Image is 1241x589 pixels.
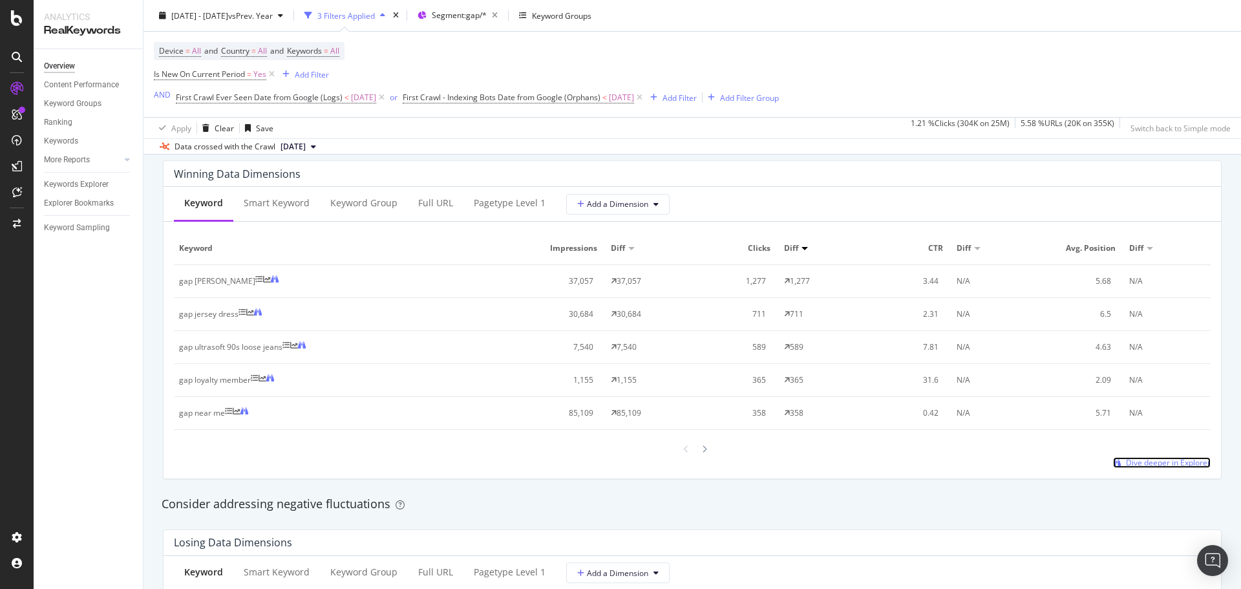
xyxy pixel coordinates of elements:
div: 6.5 [1043,308,1112,320]
div: Analytics [44,10,133,23]
button: Add Filter Group [703,90,779,105]
span: = [186,45,190,56]
div: Keyword [184,566,223,579]
div: 0.42 [870,407,939,419]
div: N/A [1129,374,1143,386]
div: gap ultrasoft 90s loose jeans [179,341,282,353]
div: Consider addressing negative fluctuations [162,496,1223,513]
span: = [324,45,328,56]
div: 365 [697,374,766,386]
div: Add Filter [295,69,329,80]
span: Add a Dimension [577,198,648,209]
div: N/A [1129,308,1143,320]
span: First Crawl - Indexing Bots Date from Google (Orphans) [403,92,600,103]
span: Segment: gap/* [432,10,487,21]
div: Keyword Groups [532,10,591,21]
a: Keyword Groups [44,97,134,111]
div: Explorer Bookmarks [44,197,114,210]
button: [DATE] [275,139,321,155]
div: Keyword [184,197,223,209]
div: Keyword Group [330,197,398,209]
div: 358 [697,407,766,419]
div: N/A [957,374,970,386]
button: Keyword Groups [514,5,597,26]
div: N/A [957,275,970,287]
span: = [247,69,251,80]
a: Keywords [44,134,134,148]
div: Winning Data Dimensions [174,167,301,180]
a: Keywords Explorer [44,178,134,191]
div: 30,684 [525,308,593,320]
span: < [345,92,349,103]
div: gap loyalty member [179,374,251,386]
div: Smart Keyword [244,566,310,579]
div: Content Performance [44,78,119,92]
span: Is New On Current Period [154,69,245,80]
button: Apply [154,118,191,138]
div: Overview [44,59,75,73]
div: N/A [957,407,970,419]
div: Keywords Explorer [44,178,109,191]
span: Country [221,45,249,56]
span: CTR [870,242,943,254]
div: 30,684 [617,308,641,320]
div: 7,540 [617,341,637,353]
div: 589 [697,341,766,353]
div: 85,109 [525,407,593,419]
div: Keyword Groups [44,97,101,111]
span: Yes [253,65,266,83]
span: Diff [784,242,798,254]
span: Impressions [525,242,598,254]
div: Save [256,122,273,133]
a: Explorer Bookmarks [44,197,134,210]
a: Dive deeper in Explorer [1113,457,1211,468]
span: Dive deeper in Explorer [1126,457,1211,468]
div: 711 [790,308,803,320]
span: Clicks [697,242,770,254]
div: 711 [697,308,766,320]
button: Add Filter [645,90,697,105]
span: Add a Dimension [577,568,648,579]
div: 1,155 [525,374,593,386]
div: 7.81 [870,341,939,353]
div: Keyword Group [330,566,398,579]
div: Losing Data Dimensions [174,536,292,549]
div: 358 [790,407,803,419]
div: Apply [171,122,191,133]
div: times [390,9,401,22]
div: Switch back to Simple mode [1130,122,1231,133]
div: N/A [957,308,970,320]
div: Data crossed with the Crawl [175,141,275,153]
span: [DATE] [609,89,634,107]
div: 31.6 [870,374,939,386]
span: < [602,92,607,103]
button: Save [240,118,273,138]
div: 1.21 % Clicks ( 304K on 25M ) [911,118,1010,138]
div: Full URL [418,197,453,209]
span: 2025 Sep. 3rd [281,141,306,153]
span: All [330,42,339,60]
button: Clear [197,118,234,138]
div: 7,540 [525,341,593,353]
div: 1,277 [790,275,810,287]
div: Keywords [44,134,78,148]
div: 5.68 [1043,275,1112,287]
span: Diff [1129,242,1143,254]
span: [DATE] [351,89,376,107]
span: Keywords [287,45,322,56]
div: RealKeywords [44,23,133,38]
span: Diff [611,242,625,254]
div: 2.09 [1043,374,1112,386]
div: 1,277 [697,275,766,287]
div: pagetype Level 1 [474,566,546,579]
div: Add Filter [663,92,697,103]
span: Keyword [179,242,511,254]
div: Smart Keyword [244,197,310,209]
span: Device [159,45,184,56]
button: [DATE] - [DATE]vsPrev. Year [154,5,288,26]
div: Full URL [418,566,453,579]
button: Switch back to Simple mode [1125,118,1231,138]
button: 3 Filters Applied [299,5,390,26]
span: = [251,45,256,56]
div: Open Intercom Messenger [1197,545,1228,576]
